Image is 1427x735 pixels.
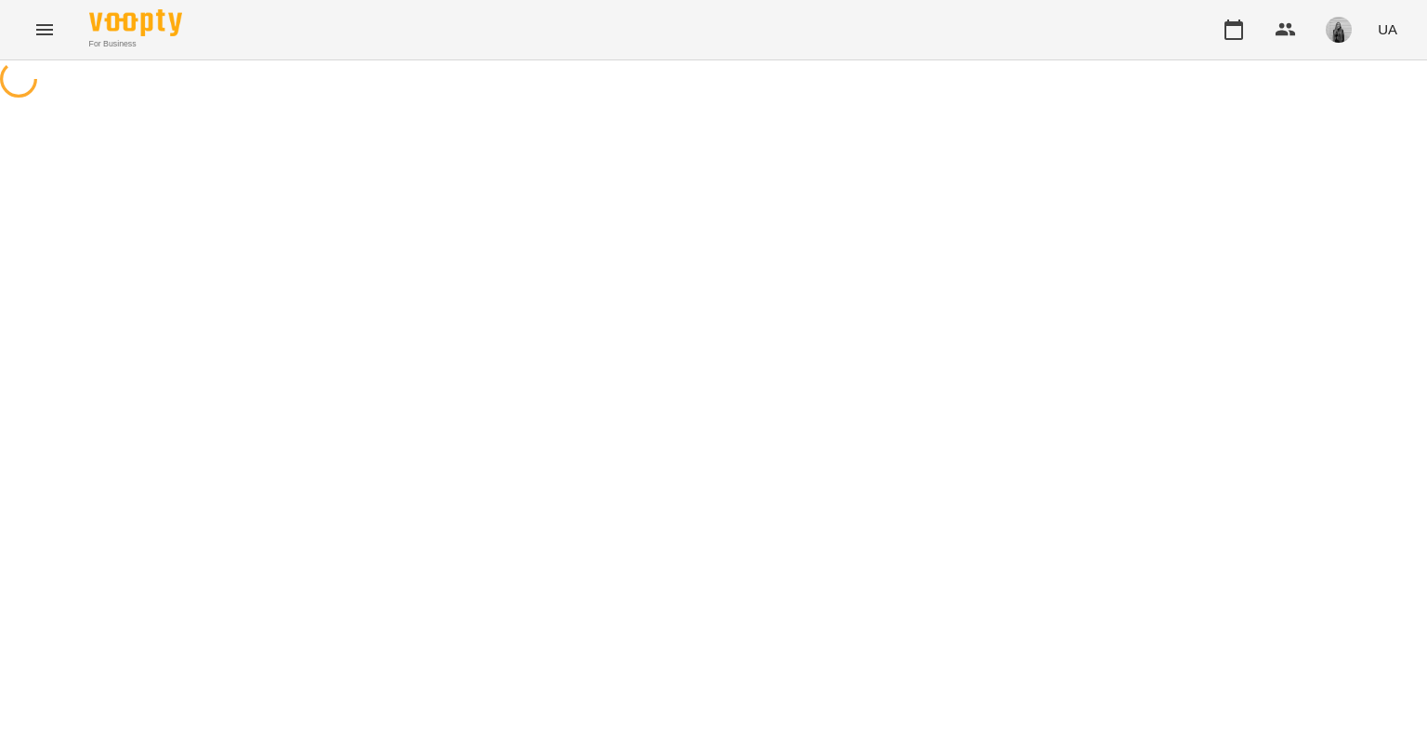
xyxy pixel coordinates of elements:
[1326,17,1352,43] img: 465148d13846e22f7566a09ee851606a.jpeg
[89,38,182,50] span: For Business
[22,7,67,52] button: Menu
[1370,12,1405,46] button: UA
[89,9,182,36] img: Voopty Logo
[1378,20,1397,39] span: UA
